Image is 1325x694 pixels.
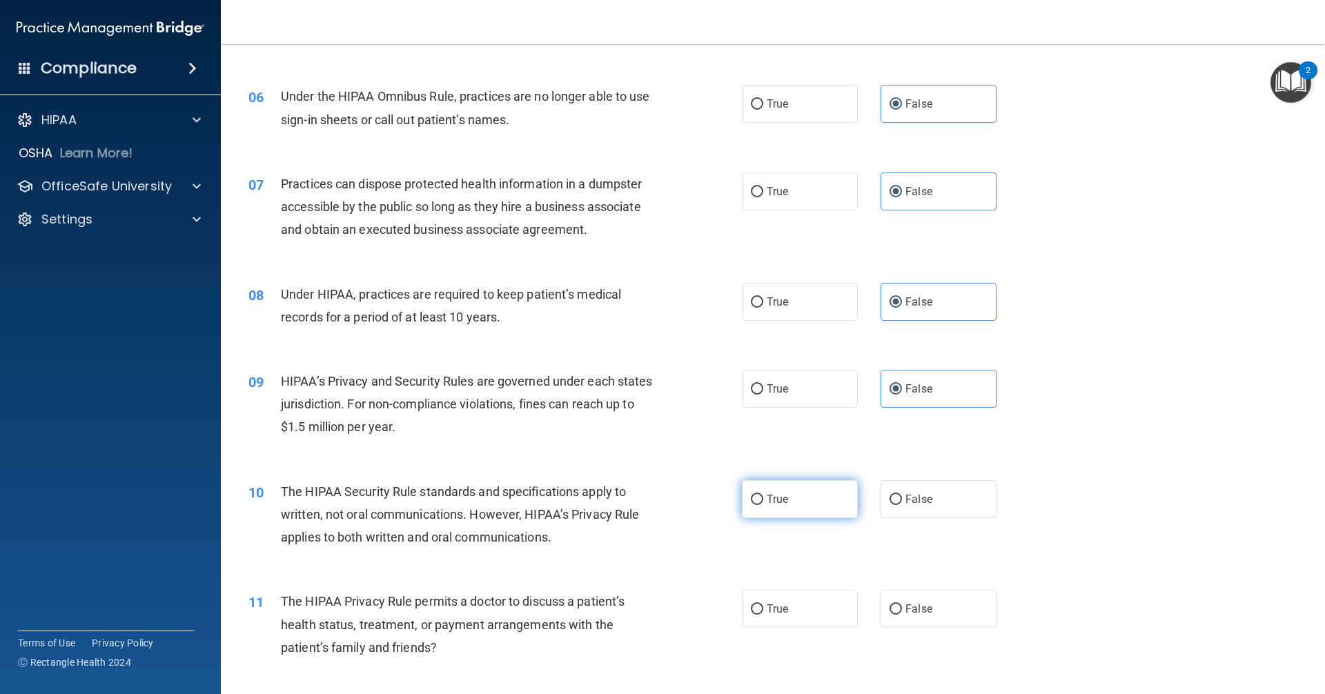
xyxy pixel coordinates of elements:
[248,374,264,390] span: 09
[281,594,625,654] span: The HIPAA Privacy Rule permits a doctor to discuss a patient’s health status, treatment, or payme...
[767,493,788,506] span: True
[281,287,621,324] span: Under HIPAA, practices are required to keep patient’s medical records for a period of at least 10...
[60,145,133,161] p: Learn More!
[751,384,763,395] input: True
[890,99,902,110] input: False
[19,145,53,161] p: OSHA
[248,89,264,106] span: 06
[890,297,902,308] input: False
[905,602,932,615] span: False
[17,14,204,42] img: PMB logo
[1306,70,1311,88] div: 2
[18,636,75,650] a: Terms of Use
[767,602,788,615] span: True
[248,594,264,611] span: 11
[41,112,77,128] p: HIPAA
[17,211,201,228] a: Settings
[767,185,788,198] span: True
[281,374,653,434] span: HIPAA’s Privacy and Security Rules are governed under each states jurisdiction. For non-complianc...
[751,187,763,197] input: True
[890,604,902,615] input: False
[905,382,932,395] span: False
[767,295,788,308] span: True
[890,384,902,395] input: False
[767,97,788,110] span: True
[248,177,264,193] span: 07
[281,177,642,237] span: Practices can dispose protected health information in a dumpster accessible by the public so long...
[905,493,932,506] span: False
[17,178,201,195] a: OfficeSafe University
[751,297,763,308] input: True
[767,382,788,395] span: True
[281,89,650,126] span: Under the HIPAA Omnibus Rule, practices are no longer able to use sign-in sheets or call out pati...
[92,636,154,650] a: Privacy Policy
[41,59,137,78] h4: Compliance
[1270,62,1311,103] button: Open Resource Center, 2 new notifications
[248,287,264,304] span: 08
[1256,599,1308,651] iframe: Drift Widget Chat Controller
[17,112,201,128] a: HIPAA
[890,187,902,197] input: False
[890,495,902,505] input: False
[41,211,92,228] p: Settings
[751,604,763,615] input: True
[751,495,763,505] input: True
[41,178,172,195] p: OfficeSafe University
[905,185,932,198] span: False
[281,484,639,544] span: The HIPAA Security Rule standards and specifications apply to written, not oral communications. H...
[18,655,131,669] span: Ⓒ Rectangle Health 2024
[248,484,264,501] span: 10
[905,295,932,308] span: False
[905,97,932,110] span: False
[751,99,763,110] input: True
